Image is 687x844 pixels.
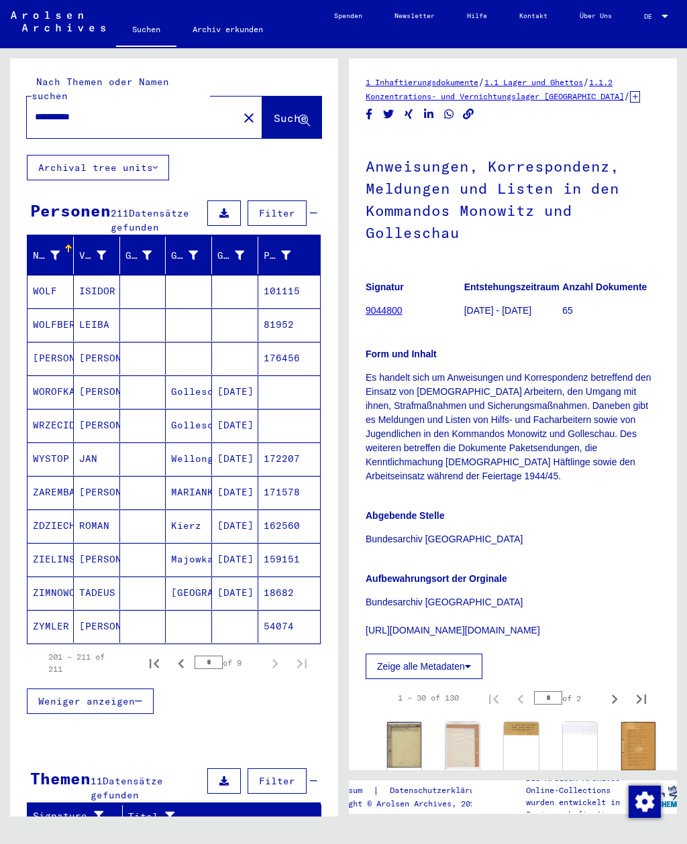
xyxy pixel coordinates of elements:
span: 211 [111,207,129,219]
p: [DATE] - [DATE] [464,304,562,318]
mat-cell: [DATE] [212,509,258,542]
span: DE [644,13,659,20]
p: 65 [562,304,660,318]
mat-icon: close [241,110,257,126]
p: wurden entwickelt in Partnerschaft mit [526,796,636,821]
button: Filter [248,768,307,794]
button: Next page [262,650,288,676]
mat-cell: WOROFKA [28,375,74,408]
mat-label: Nach Themen oder Namen suchen [32,76,169,102]
mat-header-cell: Geburtsdatum [212,237,258,274]
mat-cell: 172207 [258,442,320,475]
div: Titel [128,806,308,827]
mat-cell: [PERSON_NAME] [74,375,120,408]
button: Previous page [168,650,195,676]
b: Aufbewahrungsort der Orginale [366,573,507,584]
span: Filter [259,775,295,787]
mat-cell: Majowka [166,543,212,576]
mat-cell: [DATE] [212,577,258,609]
div: 201 – 211 of 211 [48,651,119,675]
mat-cell: TADEUS [74,577,120,609]
div: Signature [33,806,125,827]
mat-cell: ZIMNOWODSKI [28,577,74,609]
span: Datensätze gefunden [91,775,163,801]
h1: Anweisungen, Korrespondenz, Meldungen und Listen in den Kommandos Monowitz und Golleschau [366,135,660,261]
img: 001.jpg [387,722,421,768]
mat-cell: [PERSON_NAME] [74,409,120,442]
div: Signature [33,809,112,823]
span: 11 [91,775,103,787]
span: / [478,76,484,88]
mat-header-cell: Nachname [28,237,74,274]
mat-cell: [PERSON_NAME] [74,610,120,643]
mat-cell: 101115 [258,275,320,308]
mat-cell: [DATE] [212,409,258,442]
mat-cell: WRZECIDUKO [28,409,74,442]
button: Copy link [462,106,476,123]
p: Bundesarchiv [GEOGRAPHIC_DATA] [366,532,660,546]
button: Share on Xing [402,106,416,123]
button: Share on Facebook [362,106,376,123]
div: of 2 [534,692,601,705]
p: Die Arolsen Archives Online-Collections [526,772,636,796]
img: 001.jpg [621,722,655,770]
mat-cell: Wellongen [166,442,212,475]
div: Geburtsname [125,249,152,263]
span: Filter [259,207,295,219]
mat-cell: [PERSON_NAME] [74,543,120,576]
a: 1 Inhaftierungsdokumente [366,77,478,87]
mat-cell: WOLF [28,275,74,308]
mat-cell: ISIDOR [74,275,120,308]
p: Es handelt sich um Anweisungen und Korrespondenz betreffend den Einsatz von [DEMOGRAPHIC_DATA] Ar... [366,371,660,483]
button: Share on Twitter [382,106,396,123]
b: Signatur [366,282,404,292]
img: Zustimmung ändern [629,786,661,818]
button: Suche [262,97,321,138]
mat-cell: ROMAN [74,509,120,542]
a: Datenschutzerklärung [379,784,500,798]
mat-cell: [DATE] [212,375,258,408]
mat-cell: JAN [74,442,120,475]
b: Entstehungszeitraum [464,282,560,292]
button: Last page [288,650,315,676]
mat-cell: [PERSON_NAME] [74,342,120,375]
mat-cell: MARIANKA [166,476,212,509]
mat-cell: ZIELINSKI [28,543,74,576]
mat-cell: 159151 [258,543,320,576]
mat-cell: 162560 [258,509,320,542]
a: 1.1 Lager und Ghettos [484,77,583,87]
div: Vorname [79,249,106,263]
div: Nachname [33,245,76,266]
mat-cell: 18682 [258,577,320,609]
mat-cell: ZYMLER [28,610,74,643]
mat-cell: 81952 [258,308,320,341]
button: Previous page [507,684,534,711]
div: Titel [128,810,295,824]
div: Geburtsname [125,245,169,266]
button: Zeige alle Metadaten [366,654,482,679]
button: First page [480,684,507,711]
img: 002.jpg [445,722,480,769]
mat-cell: ZDZIECH [28,509,74,542]
mat-header-cell: Geburtsname [120,237,166,274]
div: 1 – 30 of 130 [398,692,459,704]
button: Clear [235,104,262,131]
p: Bundesarchiv [GEOGRAPHIC_DATA] [URL][DOMAIN_NAME][DOMAIN_NAME] [366,595,660,638]
div: Nachname [33,249,60,263]
mat-cell: 176456 [258,342,320,375]
mat-cell: LEIBA [74,308,120,341]
a: 9044800 [366,305,403,316]
mat-cell: [PERSON_NAME] [28,342,74,375]
mat-header-cell: Prisoner # [258,237,320,274]
div: Prisoner # [264,249,290,263]
p: Copyright © Arolsen Archives, 2021 [320,798,500,810]
mat-cell: Golleschau [166,375,212,408]
button: Last page [628,684,655,711]
mat-cell: 171578 [258,476,320,509]
button: Next page [601,684,628,711]
div: Vorname [79,245,123,266]
mat-header-cell: Geburt‏ [166,237,212,274]
mat-header-cell: Vorname [74,237,120,274]
b: Abgebende Stelle [366,510,444,521]
a: Archiv erkunden [176,13,279,46]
